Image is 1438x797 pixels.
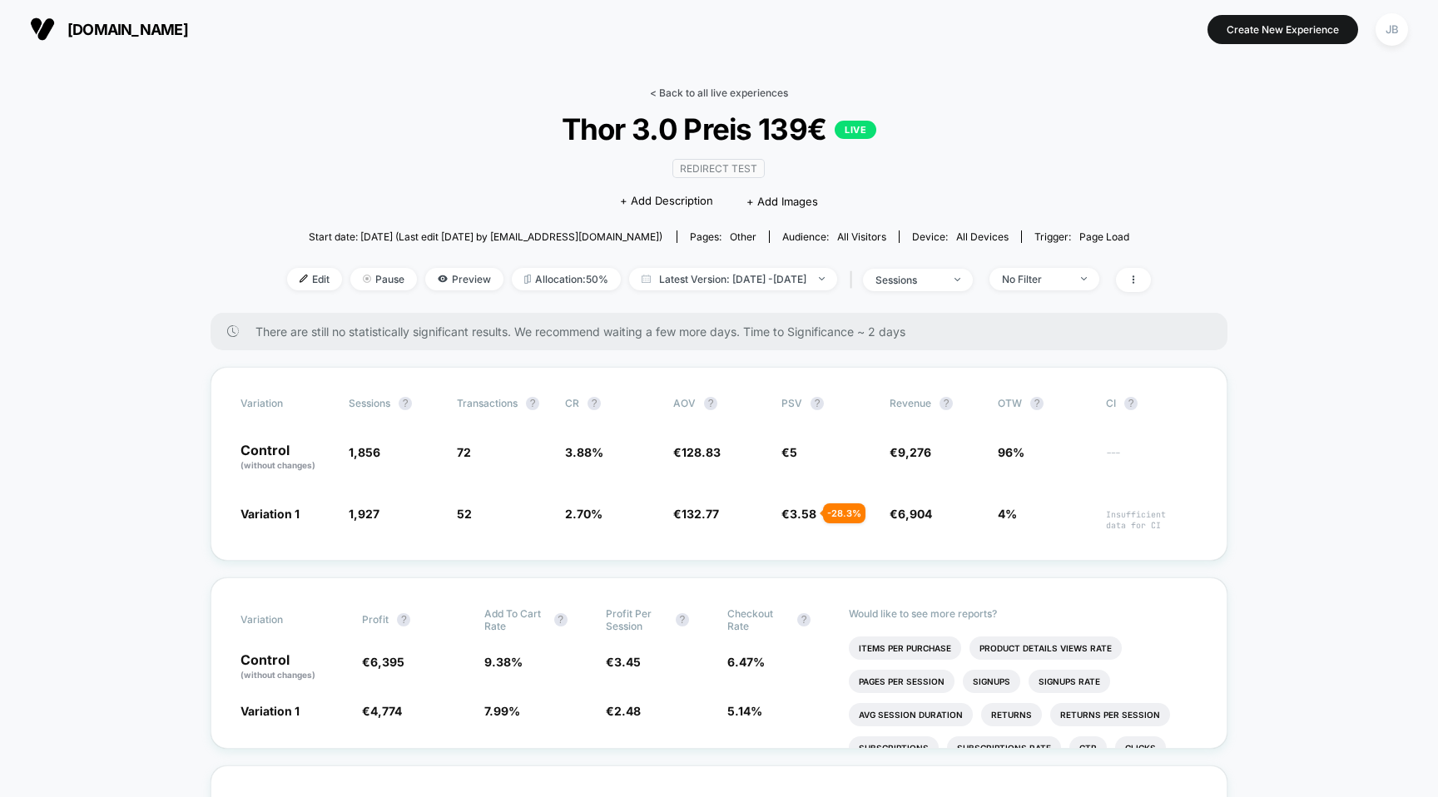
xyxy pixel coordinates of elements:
span: 9.38 % [484,655,523,669]
span: CR [565,397,579,409]
li: Pages Per Session [849,670,955,693]
li: Signups [963,670,1020,693]
li: Product Details Views Rate [969,636,1122,660]
div: No Filter [1002,273,1069,285]
span: € [362,704,402,718]
p: LIVE [835,121,876,139]
div: - 28.3 % [823,503,865,523]
span: € [781,445,797,459]
button: ? [1124,397,1138,410]
span: € [362,655,404,669]
span: CI [1106,397,1198,410]
span: 4% [998,507,1017,521]
span: € [606,655,641,669]
span: 128.83 [682,445,721,459]
li: Subscriptions Rate [947,736,1061,760]
span: 72 [457,445,471,459]
span: 3.88 % [565,445,603,459]
button: ? [554,613,568,626]
img: calendar [642,275,651,283]
span: 132.77 [682,507,719,521]
span: 1,927 [349,507,379,521]
span: PSV [781,397,802,409]
span: + Add Description [620,193,713,210]
span: Latest Version: [DATE] - [DATE] [629,268,837,290]
img: end [1081,277,1087,280]
span: 6,395 [370,655,404,669]
span: Pause [350,268,417,290]
span: Sessions [349,397,390,409]
span: € [673,507,719,521]
span: Profit Per Session [606,607,667,632]
span: (without changes) [240,670,315,680]
li: Returns Per Session [1050,703,1170,726]
button: ? [526,397,539,410]
span: Thor 3.0 Preis 139€ [330,111,1108,146]
span: 2.48 [614,704,641,718]
span: 5 [790,445,797,459]
div: JB [1376,13,1408,46]
span: + Add Images [746,195,818,208]
img: edit [300,275,308,283]
p: Would like to see more reports? [849,607,1198,620]
img: Visually logo [30,17,55,42]
span: AOV [673,397,696,409]
button: ? [811,397,824,410]
span: Redirect Test [672,159,765,178]
span: Variation [240,397,332,410]
span: 6.47 % [727,655,765,669]
div: Pages: [690,230,756,243]
button: ? [399,397,412,410]
button: ? [940,397,953,410]
span: OTW [998,397,1089,410]
span: There are still no statistically significant results. We recommend waiting a few more days . Time... [255,324,1194,339]
span: 7.99 % [484,704,520,718]
img: rebalance [524,275,531,284]
span: Revenue [890,397,931,409]
span: Add To Cart Rate [484,607,546,632]
button: Create New Experience [1207,15,1358,44]
span: 3.45 [614,655,641,669]
span: Start date: [DATE] (Last edit [DATE] by [EMAIL_ADDRESS][DOMAIN_NAME]) [309,230,662,243]
span: Allocation: 50% [512,268,621,290]
span: Profit [362,613,389,626]
span: 96% [998,445,1024,459]
li: Returns [981,703,1042,726]
span: (without changes) [240,460,315,470]
div: sessions [875,274,942,286]
span: Insufficient data for CI [1106,509,1198,531]
button: JB [1371,12,1413,47]
button: ? [1030,397,1044,410]
img: end [819,277,825,280]
span: Variation 1 [240,704,300,718]
div: Audience: [782,230,886,243]
span: Transactions [457,397,518,409]
p: Control [240,443,332,472]
span: all devices [956,230,1009,243]
li: Ctr [1069,736,1107,760]
span: Page Load [1079,230,1129,243]
button: [DOMAIN_NAME] [25,16,193,42]
span: Preview [425,268,503,290]
span: [DOMAIN_NAME] [67,21,188,38]
span: 2.70 % [565,507,602,521]
li: Signups Rate [1029,670,1110,693]
span: Variation [240,607,332,632]
span: 9,276 [898,445,931,459]
span: --- [1106,448,1198,472]
li: Subscriptions [849,736,939,760]
img: end [955,278,960,281]
button: ? [397,613,410,626]
span: 1,856 [349,445,380,459]
span: 4,774 [370,704,402,718]
span: 52 [457,507,472,521]
span: All Visitors [837,230,886,243]
p: Control [240,653,345,681]
span: 5.14 % [727,704,762,718]
span: Checkout Rate [727,607,789,632]
div: Trigger: [1034,230,1129,243]
button: ? [588,397,601,410]
button: ? [676,613,689,626]
span: € [781,507,816,521]
span: € [673,445,721,459]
